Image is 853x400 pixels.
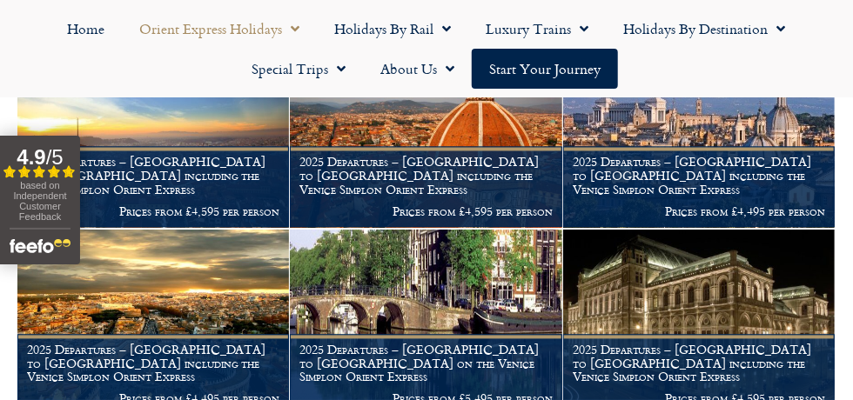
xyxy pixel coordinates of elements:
[27,205,280,219] p: Prices from £4,595 per person
[472,49,618,89] a: Start your Journey
[17,42,291,229] a: 2025 Departures – [GEOGRAPHIC_DATA] to [GEOGRAPHIC_DATA] including the Venice Simplon Orient Expr...
[234,49,363,89] a: Special Trips
[573,205,826,219] p: Prices from £4,495 per person
[606,9,803,49] a: Holidays by Destination
[50,9,122,49] a: Home
[27,156,280,197] h1: 2025 Departures – [GEOGRAPHIC_DATA] to [GEOGRAPHIC_DATA] including the Venice Simplon Orient Express
[363,49,472,89] a: About Us
[9,9,844,89] nav: Menu
[27,343,280,384] h1: 2025 Departures – [GEOGRAPHIC_DATA] to [GEOGRAPHIC_DATA] including the Venice Simplon Orient Express
[573,343,826,384] h1: 2025 Departures – [GEOGRAPHIC_DATA] to [GEOGRAPHIC_DATA] including the Venice Simplon Orient Express
[299,156,553,197] h1: 2025 Departures – [GEOGRAPHIC_DATA] to [GEOGRAPHIC_DATA] including the Venice Simplon Orient Express
[563,42,836,229] a: 2025 Departures – [GEOGRAPHIC_DATA] to [GEOGRAPHIC_DATA] including the Venice Simplon Orient Expr...
[317,9,468,49] a: Holidays by Rail
[468,9,606,49] a: Luxury Trains
[299,205,553,219] p: Prices from £4,595 per person
[290,42,563,229] a: 2025 Departures – [GEOGRAPHIC_DATA] to [GEOGRAPHIC_DATA] including the Venice Simplon Orient Expr...
[573,156,826,197] h1: 2025 Departures – [GEOGRAPHIC_DATA] to [GEOGRAPHIC_DATA] including the Venice Simplon Orient Express
[122,9,317,49] a: Orient Express Holidays
[299,343,553,384] h1: 2025 Departures – [GEOGRAPHIC_DATA] to [GEOGRAPHIC_DATA] on the Venice Simplon Orient Express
